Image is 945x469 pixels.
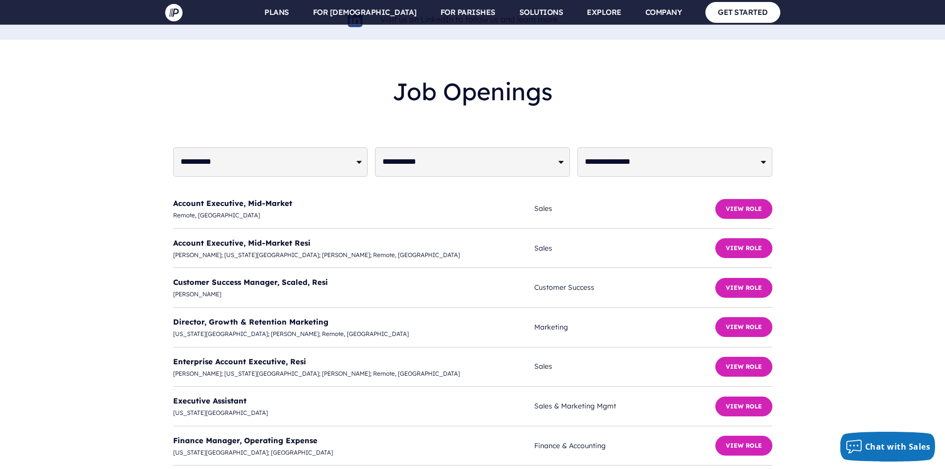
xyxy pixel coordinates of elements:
[534,400,715,412] span: Sales & Marketing Mgmt
[173,210,535,221] span: Remote, [GEOGRAPHIC_DATA]
[840,432,936,462] button: Chat with Sales
[173,329,535,339] span: [US_STATE][GEOGRAPHIC_DATA]; [PERSON_NAME]; Remote, [GEOGRAPHIC_DATA]
[173,436,317,445] a: Finance Manager, Operating Expense
[173,289,535,300] span: [PERSON_NAME]
[534,202,715,215] span: Sales
[173,250,535,261] span: [PERSON_NAME]; [US_STATE][GEOGRAPHIC_DATA]; [PERSON_NAME]; Remote, [GEOGRAPHIC_DATA]
[173,69,772,114] h2: Job Openings
[715,238,772,258] button: View Role
[173,277,328,287] a: Customer Success Manager, Scaled, Resi
[715,199,772,219] button: View Role
[534,440,715,452] span: Finance & Accounting
[173,199,292,208] a: Account Executive, Mid-Market
[173,317,328,327] a: Director, Growth & Retention Marketing
[173,368,535,379] span: [PERSON_NAME]; [US_STATE][GEOGRAPHIC_DATA]; [PERSON_NAME]; Remote, [GEOGRAPHIC_DATA]
[715,317,772,337] button: View Role
[534,321,715,334] span: Marketing
[173,396,247,405] a: Executive Assistant
[534,360,715,373] span: Sales
[173,357,306,366] a: Enterprise Account Executive, Resi
[173,407,535,418] span: [US_STATE][GEOGRAPHIC_DATA]
[715,436,772,456] button: View Role
[173,447,535,458] span: [US_STATE][GEOGRAPHIC_DATA]; [GEOGRAPHIC_DATA]
[865,441,931,452] span: Chat with Sales
[534,281,715,294] span: Customer Success
[715,278,772,298] button: View Role
[173,238,311,248] a: Account Executive, Mid-Market Resi
[534,242,715,255] span: Sales
[705,2,780,22] a: GET STARTED
[715,397,772,416] button: View Role
[715,357,772,377] button: View Role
